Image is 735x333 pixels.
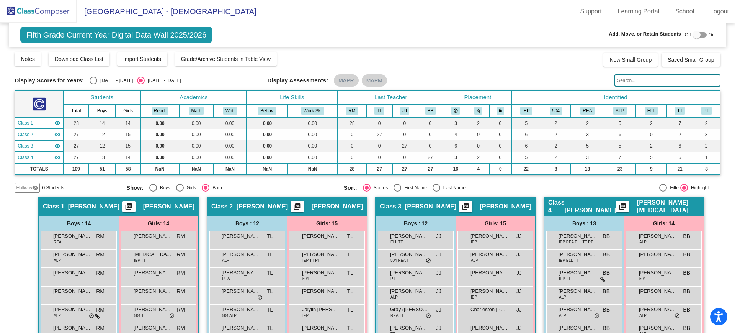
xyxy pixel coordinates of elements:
button: Writ. [223,107,237,115]
td: 27 [366,129,392,140]
button: Print Students Details [459,201,472,212]
mat-icon: picture_as_pdf [618,203,627,213]
td: 0.00 [179,140,214,152]
td: 5 [511,152,541,163]
span: [PERSON_NAME] [53,232,91,240]
td: TOTALS [15,163,63,175]
td: 0 [490,117,511,129]
th: Taylor Luedtke [366,104,392,117]
td: 6 [667,152,693,163]
span: [PERSON_NAME] [312,203,363,210]
td: 7 [604,152,636,163]
span: BB [683,251,690,259]
button: RM [346,107,358,115]
span: JJ [436,251,441,259]
td: 0.00 [214,117,247,129]
div: Girls [184,184,196,191]
button: REA [580,107,594,115]
td: 58 [116,163,141,175]
span: RM [176,251,185,259]
span: JJ [436,269,441,277]
td: 0 [366,117,392,129]
span: BB [603,269,610,277]
span: IEP ELL TT [559,258,578,263]
span: [PERSON_NAME] [639,269,677,277]
button: Saved Small Group [661,53,720,67]
span: BB [603,251,610,259]
span: JJ [516,232,522,240]
span: New Small Group [609,57,652,63]
td: 28 [337,117,366,129]
td: 27 [63,129,89,140]
span: [PERSON_NAME] [134,232,172,240]
span: BB [683,269,690,277]
span: [PERSON_NAME] [390,232,428,240]
span: IEP TT [559,276,571,282]
span: [PERSON_NAME] [470,251,509,258]
span: Hallway [16,184,32,191]
button: Print Students Details [616,201,629,212]
td: 2 [636,140,667,152]
td: 0.00 [141,117,179,129]
button: Behav. [258,107,276,115]
div: Boys [157,184,170,191]
td: 27 [392,140,417,152]
button: Import Students [117,52,167,66]
td: 2 [636,117,667,129]
td: 5 [604,117,636,129]
span: IEP [471,239,477,245]
div: First Name [401,184,427,191]
th: Boys [89,104,115,117]
span: [PERSON_NAME] [470,269,509,277]
span: do_not_disturb_alt [426,258,431,264]
td: 0.00 [179,152,214,163]
td: 0 [366,152,392,163]
th: Teacher Time [667,104,693,117]
button: JJ [400,107,409,115]
button: TT [675,107,685,115]
td: 13 [89,152,115,163]
td: 6 [604,129,636,140]
div: Girls: 15 [456,216,535,231]
td: 0 [337,140,366,152]
span: - [PERSON_NAME] [401,203,456,210]
span: Class 1 [43,203,64,210]
td: 0.00 [247,140,288,152]
mat-icon: visibility_off [32,185,38,191]
th: Girls [116,104,141,117]
td: 0.00 [214,140,247,152]
td: 6 [511,140,541,152]
td: 0 [467,129,490,140]
span: Class 3 [380,203,401,210]
span: Sort: [344,184,357,191]
td: 15 [116,129,141,140]
span: [PERSON_NAME] [222,232,260,240]
td: 0.00 [141,129,179,140]
button: Print Students Details [291,201,304,212]
td: 3 [444,117,467,129]
td: 14 [116,117,141,129]
span: JJ [516,269,522,277]
td: 23 [604,163,636,175]
span: Class 2 [211,203,233,210]
span: [PERSON_NAME] [302,232,340,240]
div: [DATE] - [DATE] [145,77,181,84]
button: Grade/Archive Students in Table View [175,52,277,66]
td: 2 [541,152,571,163]
button: Work Sk. [301,107,324,115]
span: Grade/Archive Students in Table View [181,56,271,62]
span: [PERSON_NAME][MEDICAL_DATA] [637,199,700,214]
div: [DATE] - [DATE] [97,77,133,84]
td: 0 [490,163,511,175]
td: 0.00 [288,152,337,163]
td: 0.00 [247,152,288,163]
span: Off [685,31,691,38]
td: 0 [392,152,417,163]
span: [PERSON_NAME] [480,203,531,210]
td: 14 [116,152,141,163]
td: 27 [392,163,417,175]
th: Barbara Baros [417,104,444,117]
td: 3 [693,129,720,140]
td: 2 [541,140,571,152]
th: English Language Learner [636,104,667,117]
